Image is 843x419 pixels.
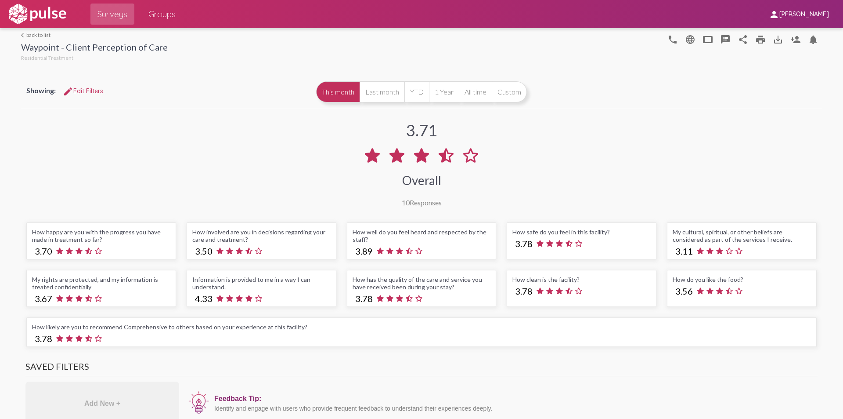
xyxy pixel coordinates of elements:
div: Feedback Tip: [214,395,813,403]
button: [PERSON_NAME] [762,6,836,22]
mat-icon: speaker_notes [720,34,731,45]
button: Person [787,30,804,48]
div: My cultural, spiritual, or other beliefs are considered as part of the services I receive. [673,228,811,243]
mat-icon: Bell [808,34,818,45]
img: white-logo.svg [7,3,68,25]
mat-icon: tablet [702,34,713,45]
mat-icon: language [685,34,695,45]
a: Groups [141,4,183,25]
mat-icon: Person [790,34,801,45]
div: Overall [402,173,441,188]
button: 1 Year [429,81,459,102]
span: 3.89 [355,246,373,256]
a: back to list [21,32,168,38]
span: 3.78 [355,293,373,304]
button: YTD [404,81,429,102]
mat-icon: print [755,34,766,45]
button: speaker_notes [717,30,734,48]
button: This month [316,81,360,102]
div: How has the quality of the care and service you have received been during your stay? [353,276,491,291]
div: How clean is the facility? [512,276,651,283]
span: [PERSON_NAME] [779,11,829,18]
span: 4.33 [195,293,213,304]
mat-icon: Edit Filters [63,86,73,97]
mat-icon: person [769,9,779,20]
span: 3.78 [515,238,533,249]
a: Surveys [90,4,134,25]
span: 3.11 [675,246,693,256]
img: icon12.png [188,390,210,415]
mat-icon: Download [773,34,783,45]
mat-icon: Share [738,34,748,45]
button: language [664,30,681,48]
div: How happy are you with the progress you have made in treatment so far? [32,228,170,243]
span: Edit Filters [63,87,103,95]
div: Identify and engage with users who provide frequent feedback to understand their experiences deeply. [214,405,813,412]
div: Information is provided to me in a way I can understand. [192,276,331,291]
span: 3.56 [675,286,693,296]
button: Last month [360,81,404,102]
div: 3.71 [406,120,437,140]
div: How involved are you in decisions regarding your care and treatment? [192,228,331,243]
span: Residential Treatment [21,55,73,61]
div: How well do you feel heard and respected by the staff? [353,228,491,243]
span: Showing: [26,86,56,95]
span: 3.70 [35,246,52,256]
span: 10 [402,198,410,207]
span: Surveys [97,6,127,22]
button: Download [769,30,787,48]
mat-icon: arrow_back_ios [21,33,26,38]
button: tablet [699,30,717,48]
button: Share [734,30,752,48]
button: All time [459,81,492,102]
mat-icon: language [667,34,678,45]
h3: Saved Filters [25,361,818,376]
span: 3.67 [35,293,52,304]
a: print [752,30,769,48]
button: Bell [804,30,822,48]
div: My rights are protected, and my information is treated confidentially [32,276,170,291]
div: How safe do you feel in this facility? [512,228,651,236]
div: Waypoint - Client Perception of Care [21,42,168,55]
span: 3.78 [515,286,533,296]
div: How likely are you to recommend Comprehensive to others based on your experience at this facility? [32,323,811,331]
button: language [681,30,699,48]
span: Groups [148,6,176,22]
div: How do you like the food? [673,276,811,283]
button: Custom [492,81,527,102]
div: Responses [402,198,442,207]
span: 3.78 [35,333,52,344]
span: 3.50 [195,246,213,256]
button: Edit FiltersEdit Filters [56,83,110,99]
